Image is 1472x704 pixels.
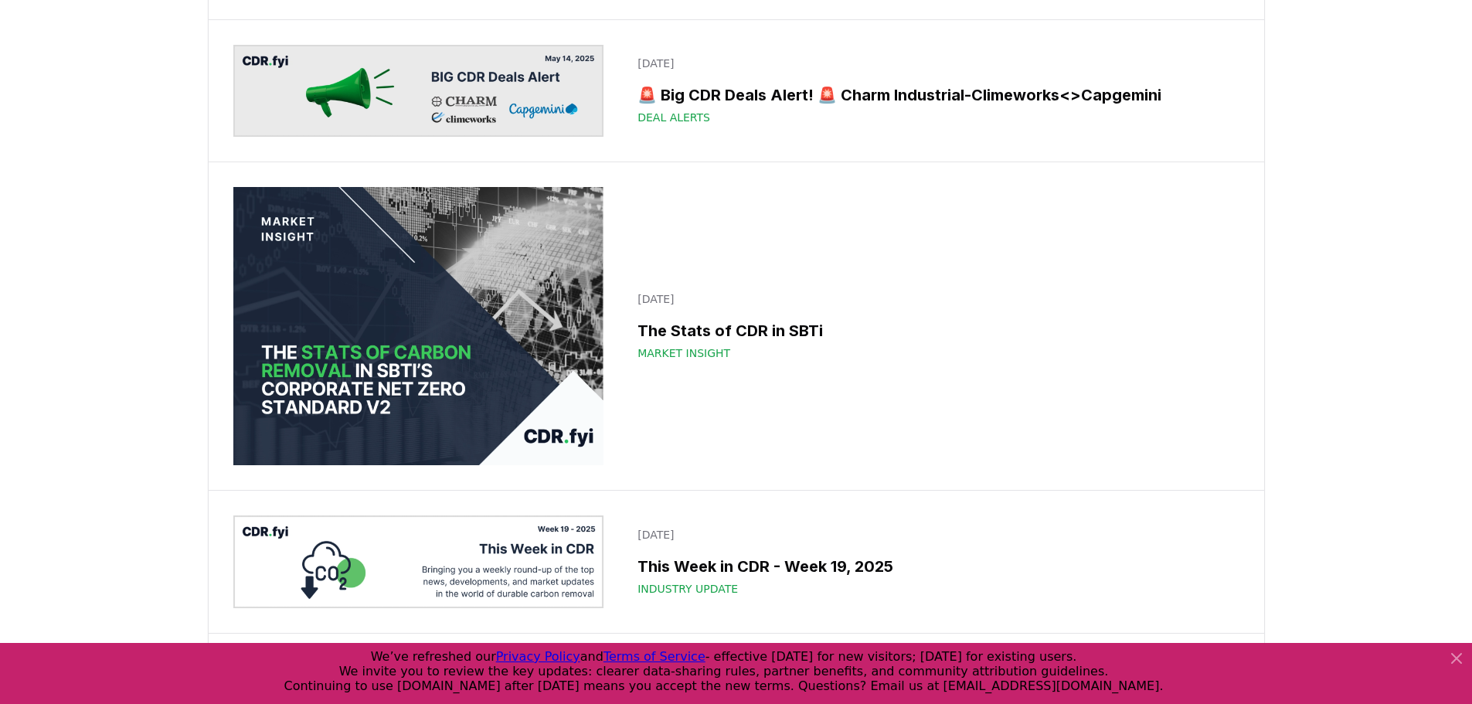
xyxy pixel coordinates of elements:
[233,515,604,608] img: This Week in CDR - Week 19, 2025 blog post image
[637,581,738,597] span: Industry Update
[637,110,710,125] span: Deal Alerts
[628,46,1239,134] a: [DATE]🚨 Big CDR Deals Alert! 🚨 Charm Industrial-Climeworks<>CapgeminiDeal Alerts
[233,187,604,465] img: The Stats of CDR in SBTi blog post image
[637,319,1229,342] h3: The Stats of CDR in SBTi
[637,527,1229,542] p: [DATE]
[637,291,1229,307] p: [DATE]
[233,45,604,138] img: 🚨 Big CDR Deals Alert! 🚨 Charm Industrial-Climeworks<>Capgemini blog post image
[637,555,1229,578] h3: This Week in CDR - Week 19, 2025
[637,83,1229,107] h3: 🚨 Big CDR Deals Alert! 🚨 Charm Industrial-Climeworks<>Capgemini
[628,518,1239,606] a: [DATE]This Week in CDR - Week 19, 2025Industry Update
[628,282,1239,370] a: [DATE]The Stats of CDR in SBTiMarket Insight
[637,345,730,361] span: Market Insight
[637,56,1229,71] p: [DATE]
